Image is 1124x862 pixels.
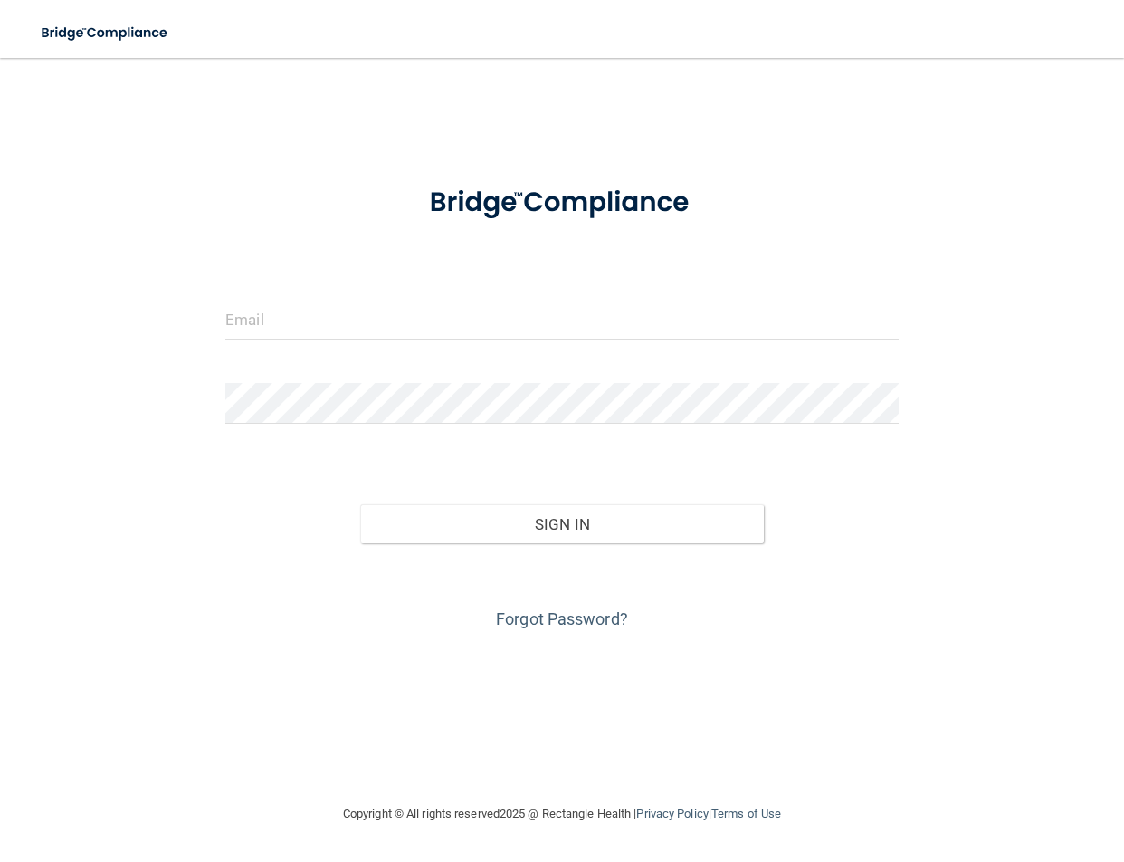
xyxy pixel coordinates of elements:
a: Forgot Password? [496,609,628,628]
div: Copyright © All rights reserved 2025 @ Rectangle Health | | [232,785,892,843]
img: bridge_compliance_login_screen.278c3ca4.svg [401,167,724,239]
input: Email [225,299,899,340]
a: Terms of Use [711,807,781,820]
button: Sign In [360,504,764,544]
img: bridge_compliance_login_screen.278c3ca4.svg [27,14,184,52]
a: Privacy Policy [636,807,708,820]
